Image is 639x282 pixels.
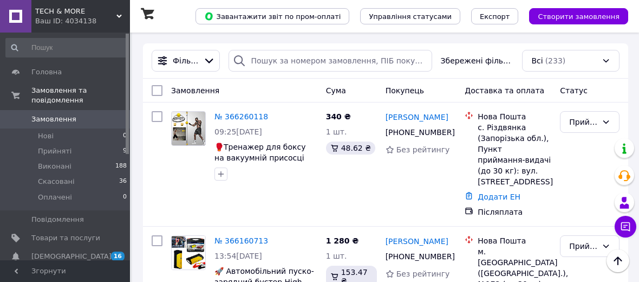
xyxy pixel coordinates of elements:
[38,193,72,202] span: Оплачені
[173,55,199,66] span: Фільтри
[478,111,551,122] div: Нова Пошта
[5,38,128,57] input: Пошук
[326,252,347,260] span: 1 шт.
[326,86,346,95] span: Cума
[204,11,341,21] span: Завантажити звіт по пром-оплаті
[123,131,127,141] span: 0
[35,7,116,16] span: TECH & MORE
[478,235,551,246] div: Нова Пошта
[478,207,551,217] div: Післяплата
[38,146,71,156] span: Прийняті
[529,8,628,24] button: Створити замовлення
[195,8,349,24] button: Завантажити звіт по пром-оплаті
[214,252,262,260] span: 13:54[DATE]
[172,112,205,145] img: Фото товару
[326,112,351,121] span: 340 ₴
[171,235,206,270] a: Фото товару
[214,112,268,121] a: № 366260118
[518,11,628,20] a: Створити замовлення
[465,86,544,95] span: Доставка та оплата
[31,215,84,225] span: Повідомлення
[569,240,597,252] div: Прийнято
[383,125,449,140] div: [PHONE_NUMBER]
[31,114,76,124] span: Замовлення
[441,55,514,66] span: Збережені фільтри:
[386,112,448,123] a: [PERSON_NAME]
[115,162,127,171] span: 188
[560,86,588,95] span: Статус
[531,55,543,66] span: Всі
[569,116,597,128] div: Прийнято
[214,236,268,245] a: № 366160713
[478,193,520,201] a: Додати ЕН
[171,111,206,146] a: Фото товару
[615,216,636,238] button: Чат з покупцем
[31,233,100,243] span: Товари та послуги
[123,146,127,156] span: 9
[31,67,62,77] span: Головна
[386,86,424,95] span: Покупець
[31,252,112,261] span: [DEMOGRAPHIC_DATA]
[360,8,460,24] button: Управління статусами
[386,236,448,247] a: [PERSON_NAME]
[171,86,219,95] span: Замовлення
[111,252,125,261] span: 16
[396,145,450,154] span: Без рейтингу
[214,127,262,136] span: 09:25[DATE]
[471,8,519,24] button: Експорт
[538,12,620,21] span: Створити замовлення
[478,122,551,187] div: с. Різдвянка (Запорізька обл.), Пункт приймання-видачі (до 30 кг): вул. [STREET_ADDRESS]
[38,177,75,187] span: Скасовані
[480,12,510,21] span: Експорт
[172,236,205,270] img: Фото товару
[123,193,127,202] span: 0
[326,142,375,155] div: 48.62 ₴
[229,50,432,72] input: Пошук за номером замовлення, ПІБ покупця, номером телефону, Email, номером накладної
[214,143,305,206] a: 🥊Тренажер для боксу на вакуумній присосці без свердління — для тренування реакції, швидкості та з...
[383,249,449,264] div: [PHONE_NUMBER]
[326,127,347,136] span: 1 шт.
[38,131,54,141] span: Нові
[396,270,450,278] span: Без рейтингу
[35,16,130,26] div: Ваш ID: 4034138
[119,177,127,187] span: 36
[326,236,359,245] span: 1 280 ₴
[369,12,452,21] span: Управління статусами
[31,86,130,105] span: Замовлення та повідомлення
[38,162,71,171] span: Виконані
[607,249,629,272] button: Наверх
[545,56,566,65] span: (233)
